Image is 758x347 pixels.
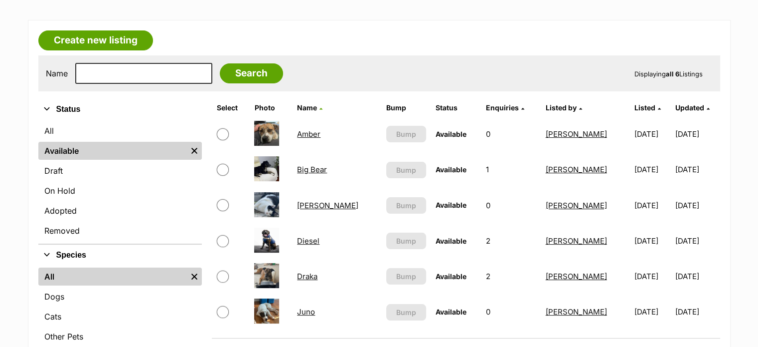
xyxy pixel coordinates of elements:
span: Available [435,308,466,316]
a: [PERSON_NAME] [546,201,607,210]
span: Name [297,103,317,112]
th: Status [431,100,480,116]
a: Draft [38,162,202,180]
button: Bump [386,268,427,285]
span: Displaying Listings [634,70,703,78]
a: Big Bear [297,165,327,174]
a: Remove filter [187,268,202,286]
a: [PERSON_NAME] [546,236,607,246]
a: Enquiries [485,103,524,112]
button: Species [38,249,202,262]
div: Status [38,120,202,244]
span: Bump [396,307,416,318]
a: Juno [297,307,315,317]
a: Removed [38,222,202,240]
a: Cats [38,308,202,326]
td: 0 [481,117,540,151]
th: Select [213,100,250,116]
a: Dogs [38,288,202,306]
a: Amber [297,129,320,139]
span: Available [435,272,466,281]
td: 0 [481,295,540,329]
td: [DATE] [675,188,719,223]
label: Name [46,69,68,78]
td: [DATE] [675,259,719,294]
a: All [38,268,187,286]
a: [PERSON_NAME] [546,307,607,317]
span: Available [435,237,466,245]
a: Available [38,142,187,160]
a: [PERSON_NAME] [297,201,358,210]
a: [PERSON_NAME] [546,165,607,174]
a: Updated [675,103,710,112]
a: [PERSON_NAME] [546,129,607,139]
button: Status [38,103,202,116]
td: [DATE] [630,117,674,151]
button: Bump [386,233,427,249]
a: Diesel [297,236,319,246]
td: 0 [481,188,540,223]
a: Create new listing [38,30,153,50]
input: Search [220,63,283,83]
a: Remove filter [187,142,202,160]
a: Adopted [38,202,202,220]
span: Available [435,165,466,174]
td: [DATE] [630,295,674,329]
td: [DATE] [675,295,719,329]
th: Photo [250,100,292,116]
td: 2 [481,259,540,294]
td: [DATE] [630,188,674,223]
strong: all 6 [666,70,679,78]
span: Bump [396,200,416,211]
span: Updated [675,103,704,112]
td: [DATE] [630,224,674,258]
td: 1 [481,152,540,187]
a: Name [297,103,322,112]
a: On Hold [38,182,202,200]
span: Bump [396,165,416,175]
a: [PERSON_NAME] [546,272,607,281]
td: 2 [481,224,540,258]
a: All [38,122,202,140]
a: Listed [634,103,661,112]
a: Draka [297,272,317,281]
td: [DATE] [675,224,719,258]
span: Listed [634,103,655,112]
td: [DATE] [675,117,719,151]
a: Other Pets [38,328,202,346]
span: Listed by [546,103,577,112]
a: Listed by [546,103,582,112]
span: Bump [396,271,416,282]
button: Bump [386,162,427,178]
button: Bump [386,304,427,321]
th: Bump [382,100,431,116]
button: Bump [386,126,427,142]
span: translation missing: en.admin.listings.index.attributes.enquiries [485,103,518,112]
span: Bump [396,236,416,246]
td: [DATE] [630,259,674,294]
span: Available [435,130,466,138]
button: Bump [386,197,427,214]
td: [DATE] [630,152,674,187]
td: [DATE] [675,152,719,187]
span: Available [435,201,466,209]
span: Bump [396,129,416,139]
